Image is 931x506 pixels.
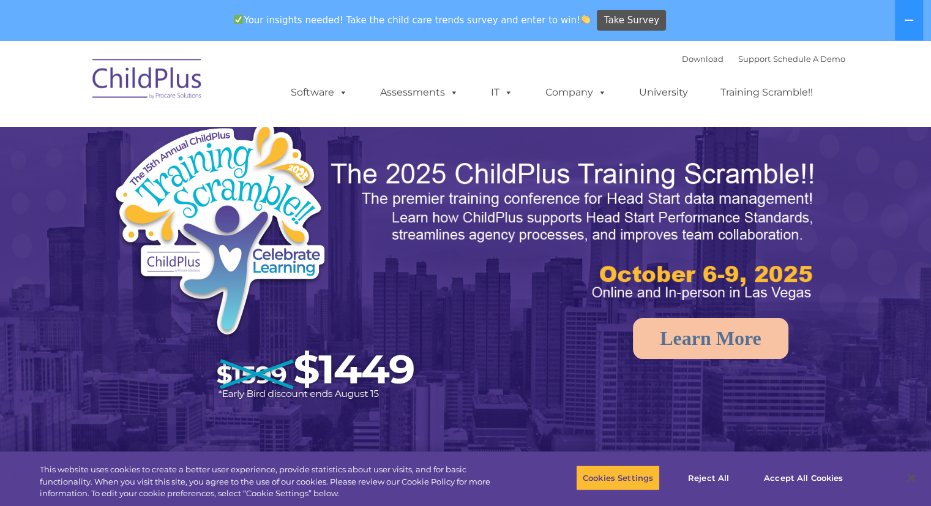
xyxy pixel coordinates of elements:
[633,318,788,359] a: Learn More
[581,15,590,24] img: 👏
[40,464,512,500] div: This website uses cookies to create a better user experience, provide statistics about user visit...
[898,464,925,491] button: Close
[170,131,222,140] span: Phone number
[86,50,209,111] img: ChildPlus by Procare Solutions
[597,10,666,31] a: Take Survey
[533,80,619,105] a: Company
[708,80,825,105] a: Training Scramble!!
[773,54,845,64] a: Schedule A Demo
[229,8,596,32] span: Your insights needed! Take the child care trends survey and enter to win!
[234,15,243,24] img: ✅
[757,465,850,491] button: Accept All Cookies
[479,80,525,105] a: IT
[670,465,747,491] button: Reject All
[368,80,471,105] a: Assessments
[682,54,845,64] font: |
[627,80,700,105] a: University
[604,10,659,31] span: Take Survey
[576,465,660,491] button: Cookies Settings
[170,81,208,90] span: Last name
[279,80,360,105] a: Software
[738,54,771,64] a: Support
[682,54,723,64] a: Download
